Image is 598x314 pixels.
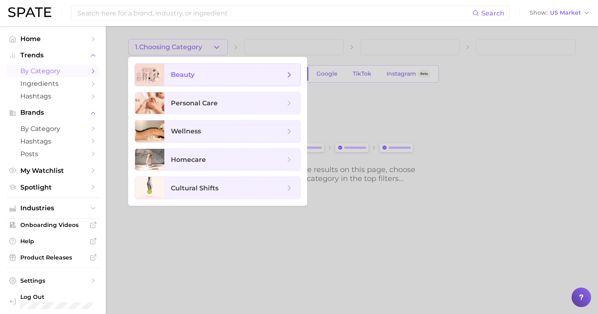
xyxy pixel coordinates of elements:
[20,92,85,100] span: Hashtags
[530,11,548,15] span: Show
[550,11,581,15] span: US Market
[20,167,85,174] span: My Watchlist
[171,127,201,135] span: wellness
[76,6,472,20] input: Search here for a brand, industry, or ingredient
[20,205,85,212] span: Industries
[7,235,99,247] a: Help
[20,137,85,145] span: Hashtags
[20,238,85,245] span: Help
[7,219,99,231] a: Onboarding Videos
[171,156,206,164] span: homecare
[20,109,85,116] span: Brands
[20,277,85,284] span: Settings
[7,122,99,135] a: by Category
[171,99,218,107] span: personal care
[7,164,99,177] a: My Watchlist
[20,67,85,75] span: by Category
[20,221,85,229] span: Onboarding Videos
[7,77,99,90] a: Ingredients
[171,71,194,78] span: beauty
[7,181,99,194] a: Spotlight
[7,148,99,160] a: Posts
[128,57,307,206] ul: 1.Choosing Category
[7,49,99,61] button: Trends
[7,251,99,264] a: Product Releases
[7,291,99,312] a: Log out. Currently logged in with e-mail tianna.middleton@prosehair.com.
[20,150,85,158] span: Posts
[20,80,85,87] span: Ingredients
[7,33,99,45] a: Home
[20,35,85,43] span: Home
[7,65,99,77] a: by Category
[20,293,116,301] span: Log Out
[171,184,218,192] span: cultural shifts
[7,107,99,119] button: Brands
[7,275,99,287] a: Settings
[7,202,99,214] button: Industries
[20,125,85,133] span: by Category
[7,90,99,102] a: Hashtags
[20,254,85,261] span: Product Releases
[528,8,592,18] button: ShowUS Market
[481,9,504,17] span: Search
[7,135,99,148] a: Hashtags
[20,183,85,191] span: Spotlight
[20,52,85,59] span: Trends
[8,7,51,17] img: SPATE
